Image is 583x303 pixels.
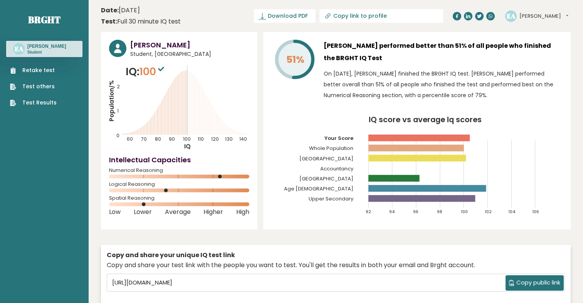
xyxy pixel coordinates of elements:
span: Higher [203,210,223,214]
span: Download PDF [268,12,308,20]
tspan: 106 [532,209,539,215]
tspan: 100 [461,209,468,215]
tspan: Population/% [108,80,116,121]
time: [DATE] [101,6,140,15]
h3: [PERSON_NAME] performed better than 51% of all people who finished the BRGHT IQ Test [324,40,563,64]
tspan: 98 [437,209,442,215]
tspan: 110 [198,136,204,142]
span: High [236,210,249,214]
tspan: Accountancy [320,165,354,172]
b: Test: [101,17,117,26]
span: Average [165,210,191,214]
tspan: 100 [183,136,191,142]
b: Date: [101,6,119,15]
div: Copy and share your test link with the people you want to test. You'll get the results in both yo... [107,261,565,270]
tspan: Whole Population [309,145,353,152]
tspan: 1 [117,108,119,114]
h4: Intellectual Capacities [109,155,249,165]
tspan: 60 [127,136,133,142]
tspan: 104 [508,209,515,215]
p: IQ: [126,64,166,79]
button: [PERSON_NAME] [519,12,568,20]
tspan: 51% [286,53,304,66]
span: Lower [134,210,152,214]
a: Download PDF [254,9,316,23]
p: Student [27,50,66,55]
h3: [PERSON_NAME] [27,43,66,49]
h3: [PERSON_NAME] [130,40,249,50]
tspan: Your Score [324,135,353,142]
span: Copy public link [516,278,560,287]
a: Retake test [10,66,57,74]
a: Test Results [10,99,57,107]
tspan: 2 [117,83,120,90]
tspan: IQ score vs average Iq scores [369,114,482,125]
tspan: [GEOGRAPHIC_DATA] [299,175,353,182]
tspan: 96 [413,209,418,215]
a: Test others [10,82,57,91]
tspan: 102 [485,209,492,215]
div: Full 30 minute IQ test [101,17,181,26]
tspan: 80 [155,136,161,142]
tspan: 140 [239,136,247,142]
span: Student, [GEOGRAPHIC_DATA] [130,50,249,58]
tspan: 92 [366,209,371,215]
tspan: 0 [116,132,119,139]
tspan: 130 [225,136,233,142]
tspan: 90 [169,136,175,142]
tspan: Age [DEMOGRAPHIC_DATA] [284,185,353,192]
tspan: [GEOGRAPHIC_DATA] [299,155,353,162]
span: Spatial Reasoning [109,197,249,200]
tspan: Upper Secondary [309,195,354,202]
div: Copy and share your unique IQ test link [107,251,565,260]
span: Logical Reasoning [109,183,249,186]
tspan: 120 [211,136,219,142]
button: Copy public link [506,275,564,291]
span: 100 [139,64,166,79]
a: Brght [28,13,60,26]
tspan: 94 [390,209,395,215]
text: EA [507,11,516,20]
tspan: IQ [184,143,191,151]
tspan: 70 [141,136,147,142]
span: Numerical Reasoning [109,169,249,172]
p: On [DATE], [PERSON_NAME] finished the BRGHT IQ test. [PERSON_NAME] performed better overall than ... [324,68,563,101]
text: EA [15,44,24,53]
span: Low [109,210,121,214]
